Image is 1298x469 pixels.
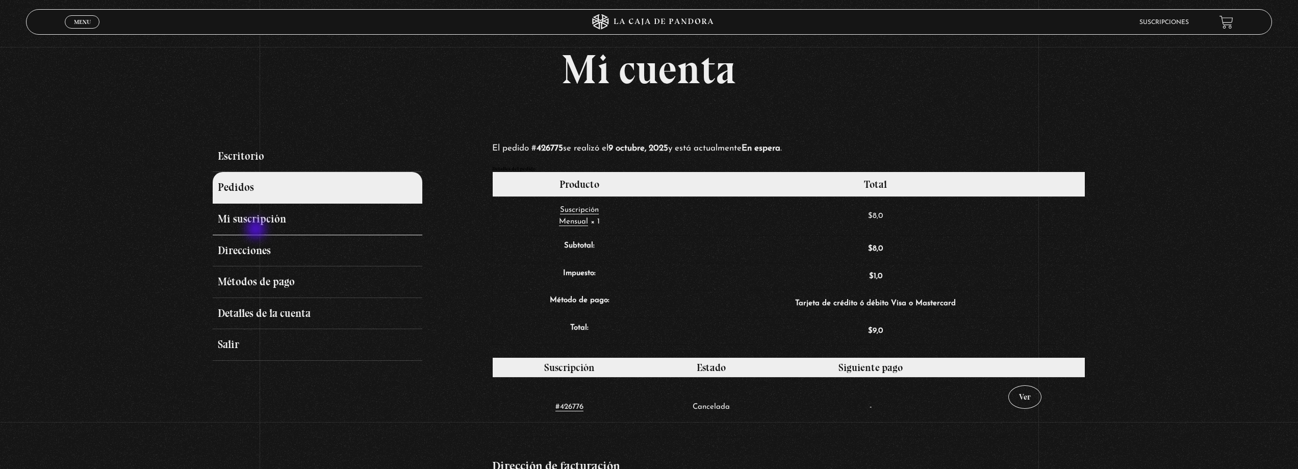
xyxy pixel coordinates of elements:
[838,361,903,374] span: Siguiente pago
[868,212,883,220] bdi: 8,0
[213,141,474,361] nav: Páginas de cuenta
[868,327,873,335] span: $
[493,290,667,317] th: Método de pago:
[667,290,1085,317] td: Tarjeta de crédito ó débito Visa o Mastercard
[559,206,599,226] a: Suscripción Mensual
[869,273,874,280] span: $
[74,19,91,25] span: Menu
[868,212,873,220] span: $
[213,298,422,330] a: Detalles de la cuenta
[213,266,422,298] a: Métodos de pago
[646,377,776,437] td: Cancelada
[776,377,965,437] td: -
[213,329,422,361] a: Salir
[492,166,1085,171] h2: Detalles del pedido
[1008,385,1041,409] a: Ver
[493,172,667,196] th: Producto
[1139,19,1189,26] a: Suscripciones
[667,172,1085,196] th: Total
[70,28,94,35] span: Cerrar
[869,273,882,280] span: 1,0
[555,403,583,411] a: #426776
[213,235,422,267] a: Direcciones
[697,361,726,374] span: Estado
[608,144,668,153] mark: 9 octubre, 2025
[493,263,667,290] th: Impuesto:
[213,172,422,204] a: Pedidos
[493,317,667,345] th: Total:
[492,141,1085,157] p: El pedido # se realizó el y está actualmente .
[560,206,599,214] span: Suscripción
[537,144,563,153] mark: 426775
[742,144,780,153] mark: En espera
[868,245,873,253] span: $
[868,327,883,335] span: 9,0
[1219,15,1233,29] a: View your shopping cart
[213,49,1085,90] h1: Mi cuenta
[591,218,600,226] strong: × 1
[493,235,667,263] th: Subtotal:
[868,245,883,253] span: 8,0
[213,141,422,172] a: Escritorio
[544,361,595,374] span: Suscripción
[213,204,422,235] a: Mi suscripción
